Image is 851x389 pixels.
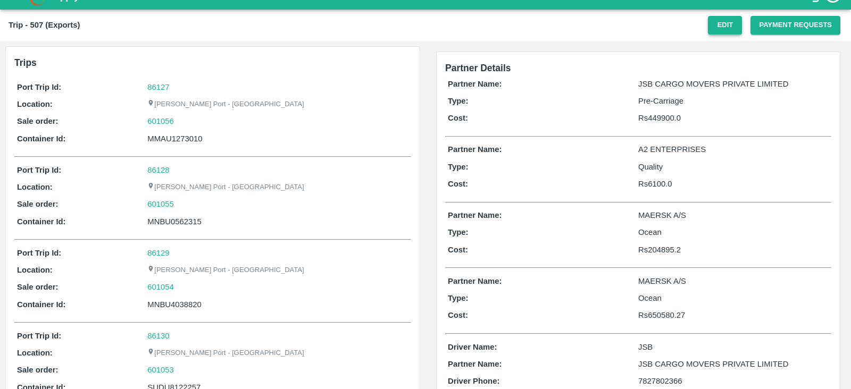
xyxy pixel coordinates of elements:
[147,249,169,257] a: 86129
[147,299,408,310] div: MNBU4038820
[17,366,59,374] b: Sale order:
[147,364,174,376] a: 601053
[448,377,499,385] b: Driver Phone:
[448,114,468,122] b: Cost:
[147,99,304,109] p: [PERSON_NAME] Port - [GEOGRAPHIC_DATA]
[147,332,169,340] a: 86130
[708,16,742,35] button: Edit
[17,249,61,257] b: Port Trip Id:
[448,277,502,285] b: Partner Name:
[147,216,408,227] div: MNBU0562315
[17,217,66,226] b: Container Id:
[448,311,468,319] b: Cost:
[17,183,53,191] b: Location:
[17,300,66,309] b: Container Id:
[17,332,61,340] b: Port Trip Id:
[147,115,174,127] a: 601056
[638,341,829,353] p: JSB
[9,21,80,29] b: Trip - 507 (Exports)
[147,133,408,145] div: MMAU1273010
[147,265,304,275] p: [PERSON_NAME] Port - [GEOGRAPHIC_DATA]
[638,161,829,173] p: Quality
[638,78,829,90] p: JSB CARGO MOVERS PRIVATE LIMITED
[638,292,829,304] p: Ocean
[638,244,829,256] p: Rs 204895.2
[448,180,468,188] b: Cost:
[638,95,829,107] p: Pre-Carriage
[17,83,61,91] b: Port Trip Id:
[17,166,61,174] b: Port Trip Id:
[147,281,174,293] a: 601054
[14,57,37,68] b: Trips
[147,348,304,358] p: [PERSON_NAME] Port - [GEOGRAPHIC_DATA]
[17,100,53,108] b: Location:
[638,112,829,124] p: Rs 449900.0
[448,294,469,302] b: Type:
[147,198,174,210] a: 601055
[17,349,53,357] b: Location:
[750,16,840,35] button: Payment Requests
[17,134,66,143] b: Container Id:
[638,358,829,370] p: JSB CARGO MOVERS PRIVATE LIMITED
[638,275,829,287] p: MAERSK A/S
[638,143,829,155] p: A2 ENTERPRISES
[17,283,59,291] b: Sale order:
[448,163,469,171] b: Type:
[147,83,169,91] a: 86127
[448,360,502,368] b: Partner Name:
[638,226,829,238] p: Ocean
[445,63,511,73] span: Partner Details
[448,343,497,351] b: Driver Name:
[448,80,502,88] b: Partner Name:
[638,309,829,321] p: Rs 650580.27
[147,166,169,174] a: 86128
[448,97,469,105] b: Type:
[448,145,502,154] b: Partner Name:
[17,117,59,125] b: Sale order:
[638,375,829,387] p: 7827802366
[448,246,468,254] b: Cost:
[17,200,59,208] b: Sale order:
[448,211,502,219] b: Partner Name:
[147,182,304,192] p: [PERSON_NAME] Port - [GEOGRAPHIC_DATA]
[638,178,829,190] p: Rs 6100.0
[448,228,469,236] b: Type:
[17,266,53,274] b: Location:
[638,209,829,221] p: MAERSK A/S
